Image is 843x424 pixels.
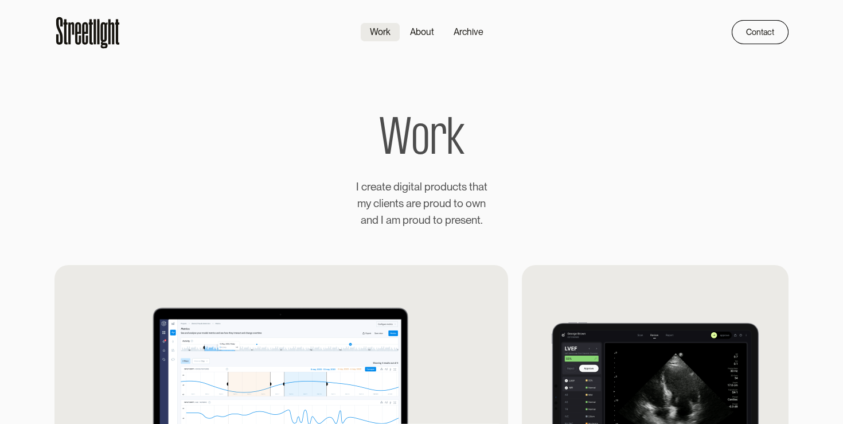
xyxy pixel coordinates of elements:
[395,196,399,212] span: t
[473,179,478,196] span: h
[477,212,481,229] span: t
[478,179,484,196] span: a
[732,20,789,44] a: Contact
[411,179,414,196] span: t
[400,22,444,42] a: About
[424,179,431,196] span: p
[412,196,415,212] span: r
[392,212,400,229] span: m
[389,196,395,212] span: n
[366,196,371,212] span: y
[431,179,434,196] span: r
[403,212,409,229] span: p
[433,196,439,212] span: o
[381,212,384,229] span: I
[444,22,493,42] a: Archive
[451,212,455,229] span: r
[469,179,473,196] span: t
[406,196,412,212] span: a
[460,212,466,229] span: s
[472,196,480,212] span: w
[386,212,392,229] span: a
[379,196,381,212] span: l
[424,212,431,229] span: d
[379,115,411,165] span: W
[433,212,436,229] span: t
[462,179,467,196] span: s
[381,196,384,212] span: i
[466,196,472,212] span: o
[471,212,477,229] span: n
[411,115,429,165] span: o
[420,179,422,196] span: l
[412,212,419,229] span: o
[382,179,385,196] span: t
[361,212,366,229] span: a
[436,212,443,229] span: o
[423,196,430,212] span: p
[370,179,376,196] span: e
[454,25,483,39] div: Archive
[366,212,372,229] span: n
[385,179,391,196] span: e
[480,196,486,212] span: n
[484,179,487,196] span: t
[356,179,359,196] span: I
[466,212,471,229] span: e
[746,25,774,39] div: Contact
[376,179,382,196] span: a
[440,179,447,196] span: d
[446,115,464,165] span: k
[452,179,458,196] span: c
[393,179,400,196] span: d
[370,25,391,39] div: Work
[415,196,421,212] span: e
[445,196,451,212] span: d
[434,179,440,196] span: o
[481,212,483,229] span: .
[430,196,433,212] span: r
[455,212,460,229] span: e
[360,22,400,42] a: Work
[372,212,378,229] span: d
[457,196,463,212] span: o
[445,212,451,229] span: p
[447,179,452,196] span: u
[384,196,389,212] span: e
[430,115,446,165] span: r
[419,212,424,229] span: u
[410,25,434,39] div: About
[454,196,457,212] span: t
[357,196,366,212] span: m
[367,179,370,196] span: r
[408,179,411,196] span: i
[399,196,404,212] span: s
[373,196,379,212] span: c
[414,179,420,196] span: a
[402,179,408,196] span: g
[400,179,402,196] span: i
[409,212,412,229] span: r
[458,179,462,196] span: t
[361,179,367,196] span: c
[439,196,445,212] span: u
